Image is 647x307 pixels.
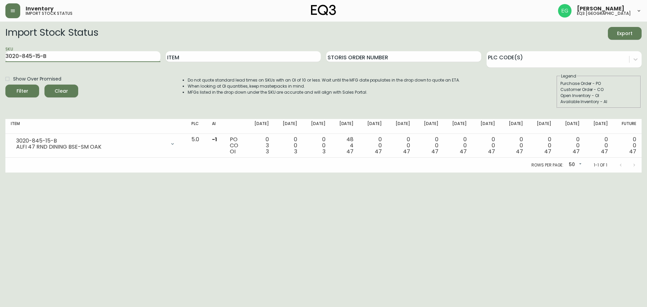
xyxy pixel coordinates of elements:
[346,148,353,155] span: 47
[186,119,207,134] th: PLC
[613,29,636,38] span: Export
[311,5,336,16] img: logo
[393,136,410,155] div: 0 0
[500,119,529,134] th: [DATE]
[577,11,631,16] h5: eq3 [GEOGRAPHIC_DATA]
[560,99,637,105] div: Available Inventory - AI
[44,85,78,97] button: Clear
[444,119,472,134] th: [DATE]
[488,148,495,155] span: 47
[266,148,269,155] span: 3
[449,136,467,155] div: 0 0
[246,119,274,134] th: [DATE]
[186,134,207,158] td: 5.0
[322,148,326,155] span: 3
[5,27,98,40] h2: Import Stock Status
[308,136,326,155] div: 0 0
[460,148,467,155] span: 47
[387,119,415,134] th: [DATE]
[188,83,460,89] li: When looking at OI quantities, keep masterpacks in mind.
[560,93,637,99] div: Open Inventory - OI
[16,144,166,150] div: ALFI 47 RND DINING BSE-SM OAK
[531,162,563,168] p: Rows per page:
[303,119,331,134] th: [DATE]
[506,136,523,155] div: 0 0
[601,148,608,155] span: 47
[50,87,73,95] span: Clear
[629,148,636,155] span: 47
[534,136,551,155] div: 0 0
[403,148,410,155] span: 47
[212,135,217,143] span: -1
[608,27,642,40] button: Export
[472,119,500,134] th: [DATE]
[11,136,181,151] div: 3020-845-15-BALFI 47 RND DINING BSE-SM OAK
[590,136,608,155] div: 0 0
[16,138,166,144] div: 3020-845-15-B
[594,162,607,168] p: 1-1 of 1
[5,85,39,97] button: Filter
[5,119,186,134] th: Item
[477,136,495,155] div: 0 0
[573,148,580,155] span: 47
[585,119,613,134] th: [DATE]
[544,148,551,155] span: 47
[415,119,444,134] th: [DATE]
[557,119,585,134] th: [DATE]
[26,6,54,11] span: Inventory
[13,75,61,83] span: Show Over Promised
[566,159,583,171] div: 50
[336,136,353,155] div: 48 4
[251,136,269,155] div: 0 3
[560,73,577,79] legend: Legend
[375,148,382,155] span: 47
[613,119,642,134] th: Future
[619,136,636,155] div: 0 0
[516,148,523,155] span: 47
[558,4,572,18] img: db11c1629862fe82d63d0774b1b54d2b
[331,119,359,134] th: [DATE]
[359,119,387,134] th: [DATE]
[207,119,224,134] th: AI
[577,6,624,11] span: [PERSON_NAME]
[188,89,460,95] li: MFGs listed in the drop down under the SKU are accurate and will align with Sales Portal.
[26,11,72,16] h5: import stock status
[364,136,382,155] div: 0 0
[562,136,580,155] div: 0 0
[421,136,438,155] div: 0 0
[560,81,637,87] div: Purchase Order - PO
[431,148,438,155] span: 47
[230,148,236,155] span: OI
[274,119,303,134] th: [DATE]
[560,87,637,93] div: Customer Order - CO
[230,136,241,155] div: PO CO
[528,119,557,134] th: [DATE]
[280,136,297,155] div: 0 0
[188,77,460,83] li: Do not quote standard lead times on SKUs with an OI of 10 or less. Wait until the MFG date popula...
[17,87,28,95] div: Filter
[294,148,297,155] span: 3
